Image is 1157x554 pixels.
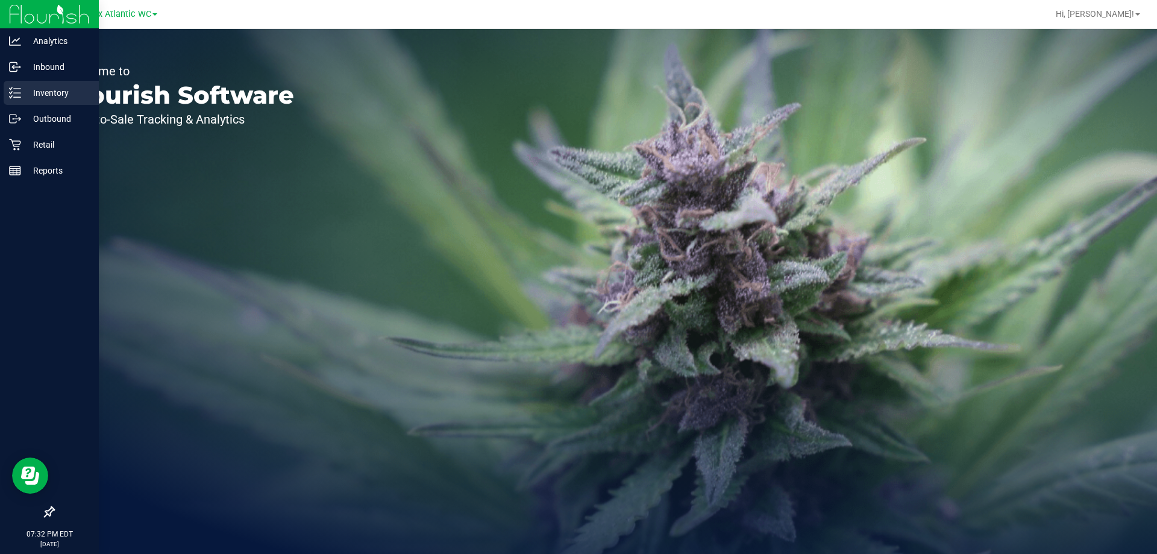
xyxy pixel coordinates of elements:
[9,87,21,99] inline-svg: Inventory
[21,112,93,126] p: Outbound
[89,9,151,19] span: Jax Atlantic WC
[65,83,294,107] p: Flourish Software
[21,137,93,152] p: Retail
[9,165,21,177] inline-svg: Reports
[9,35,21,47] inline-svg: Analytics
[21,163,93,178] p: Reports
[1056,9,1134,19] span: Hi, [PERSON_NAME]!
[65,113,294,125] p: Seed-to-Sale Tracking & Analytics
[9,139,21,151] inline-svg: Retail
[9,61,21,73] inline-svg: Inbound
[5,529,93,540] p: 07:32 PM EDT
[5,540,93,549] p: [DATE]
[12,458,48,494] iframe: Resource center
[21,34,93,48] p: Analytics
[21,60,93,74] p: Inbound
[65,65,294,77] p: Welcome to
[21,86,93,100] p: Inventory
[9,113,21,125] inline-svg: Outbound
